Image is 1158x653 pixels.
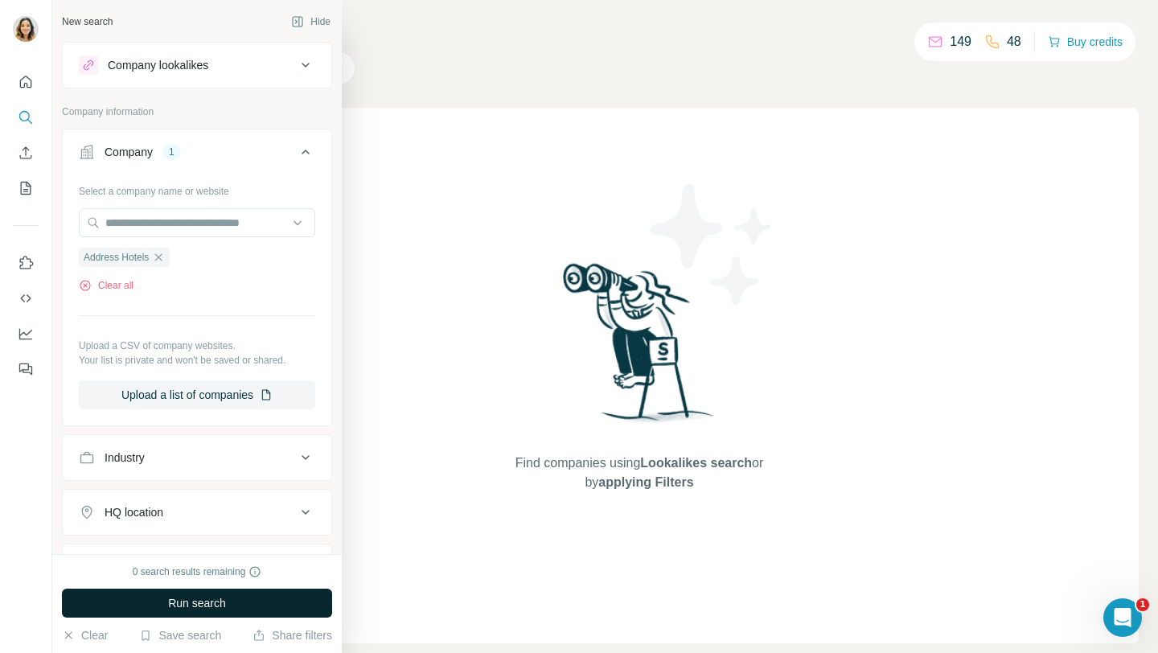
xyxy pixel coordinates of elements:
[139,627,221,643] button: Save search
[1007,32,1021,51] p: 48
[13,284,39,313] button: Use Surfe API
[280,10,342,34] button: Hide
[13,174,39,203] button: My lists
[63,493,331,532] button: HQ location
[13,103,39,132] button: Search
[950,32,971,51] p: 149
[62,105,332,119] p: Company information
[62,589,332,618] button: Run search
[105,504,163,520] div: HQ location
[13,355,39,384] button: Feedback
[556,259,723,438] img: Surfe Illustration - Woman searching with binoculars
[1048,31,1123,53] button: Buy credits
[108,57,208,73] div: Company lookalikes
[79,353,315,368] p: Your list is private and won't be saved or shared.
[511,454,768,492] span: Find companies using or by
[1103,598,1142,637] iframe: Intercom live chat
[598,475,693,489] span: applying Filters
[79,339,315,353] p: Upload a CSV of company websites.
[13,319,39,348] button: Dashboard
[63,548,331,586] button: Annual revenue ($)
[13,68,39,97] button: Quick start
[13,138,39,167] button: Enrich CSV
[640,456,752,470] span: Lookalikes search
[133,565,262,579] div: 0 search results remaining
[79,380,315,409] button: Upload a list of companies
[63,133,331,178] button: Company1
[13,16,39,42] img: Avatar
[79,278,133,293] button: Clear all
[140,19,1139,42] h4: Search
[63,438,331,477] button: Industry
[639,172,784,317] img: Surfe Illustration - Stars
[105,450,145,466] div: Industry
[253,627,332,643] button: Share filters
[105,144,153,160] div: Company
[162,145,181,159] div: 1
[1136,598,1149,611] span: 1
[79,178,315,199] div: Select a company name or website
[13,248,39,277] button: Use Surfe on LinkedIn
[84,250,149,265] span: Address Hotels
[63,46,331,84] button: Company lookalikes
[168,595,226,611] span: Run search
[62,14,113,29] div: New search
[62,627,108,643] button: Clear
